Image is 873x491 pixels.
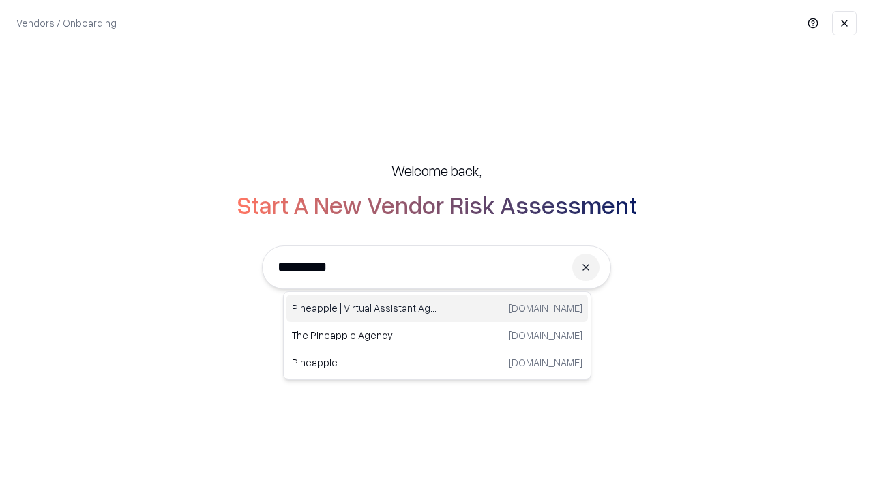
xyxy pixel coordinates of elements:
div: Suggestions [283,291,591,380]
p: The Pineapple Agency [292,328,437,342]
p: [DOMAIN_NAME] [509,355,582,370]
h5: Welcome back, [391,161,482,180]
p: [DOMAIN_NAME] [509,301,582,315]
p: Vendors / Onboarding [16,16,117,30]
p: Pineapple | Virtual Assistant Agency [292,301,437,315]
p: [DOMAIN_NAME] [509,328,582,342]
h2: Start A New Vendor Risk Assessment [237,191,637,218]
p: Pineapple [292,355,437,370]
